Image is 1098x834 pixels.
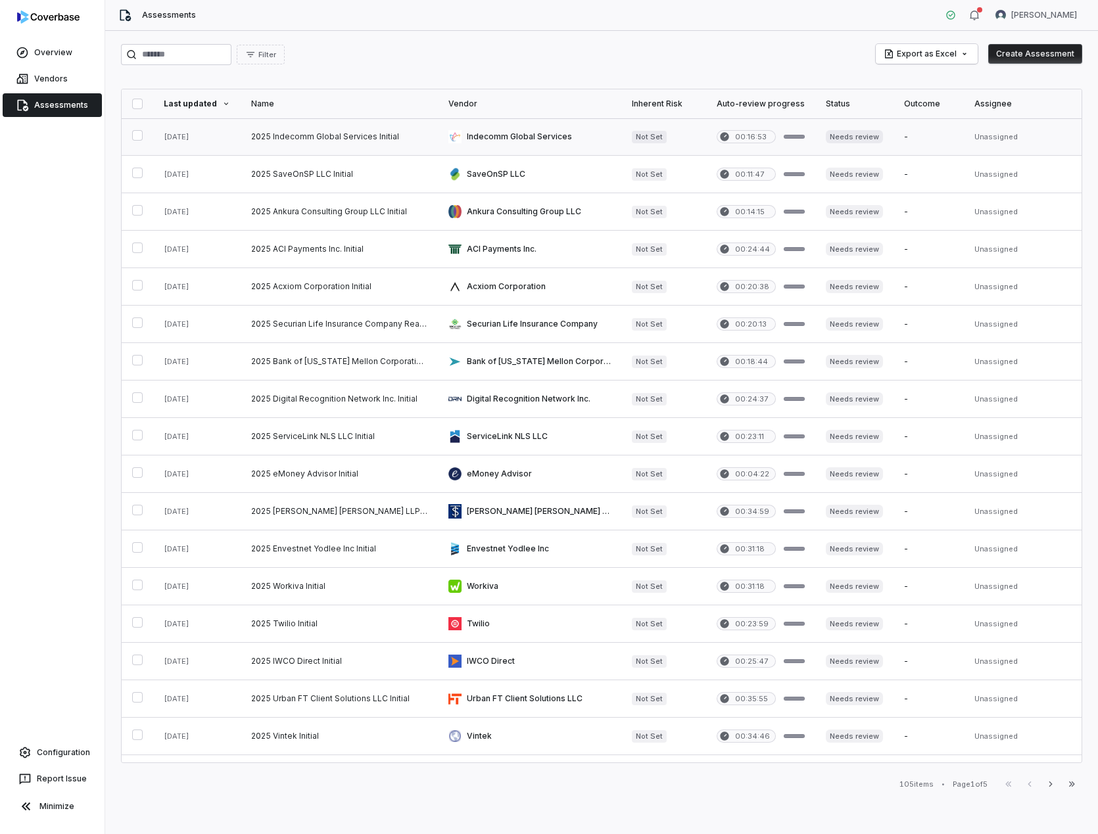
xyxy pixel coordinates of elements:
[258,50,276,60] span: Filter
[894,493,964,530] td: -
[894,643,964,680] td: -
[717,99,805,109] div: Auto-review progress
[894,530,964,568] td: -
[894,605,964,643] td: -
[894,118,964,156] td: -
[876,44,978,64] button: Export as Excel
[5,767,99,791] button: Report Issue
[448,99,611,109] div: Vendor
[894,455,964,493] td: -
[3,93,102,117] a: Assessments
[5,793,99,820] button: Minimize
[988,44,1082,64] button: Create Assessment
[1011,10,1077,20] span: [PERSON_NAME]
[953,779,988,789] div: Page 1 of 5
[904,99,953,109] div: Outcome
[942,779,945,789] div: •
[237,45,285,64] button: Filter
[974,99,1062,109] div: Assignee
[894,193,964,231] td: -
[894,306,964,343] td: -
[894,755,964,793] td: -
[894,568,964,605] td: -
[826,99,883,109] div: Status
[894,718,964,755] td: -
[251,99,427,109] div: Name
[894,268,964,306] td: -
[894,156,964,193] td: -
[3,67,102,91] a: Vendors
[164,99,230,109] div: Last updated
[995,10,1006,20] img: Ryan Jenkins avatar
[17,11,80,24] img: logo-D7KZi-bG.svg
[5,741,99,764] a: Configuration
[894,231,964,268] td: -
[632,99,696,109] div: Inherent Risk
[894,343,964,381] td: -
[899,779,934,789] div: 105 items
[988,5,1085,25] button: Ryan Jenkins avatar[PERSON_NAME]
[894,680,964,718] td: -
[142,10,196,20] span: Assessments
[894,418,964,455] td: -
[894,381,964,418] td: -
[3,41,102,64] a: Overview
